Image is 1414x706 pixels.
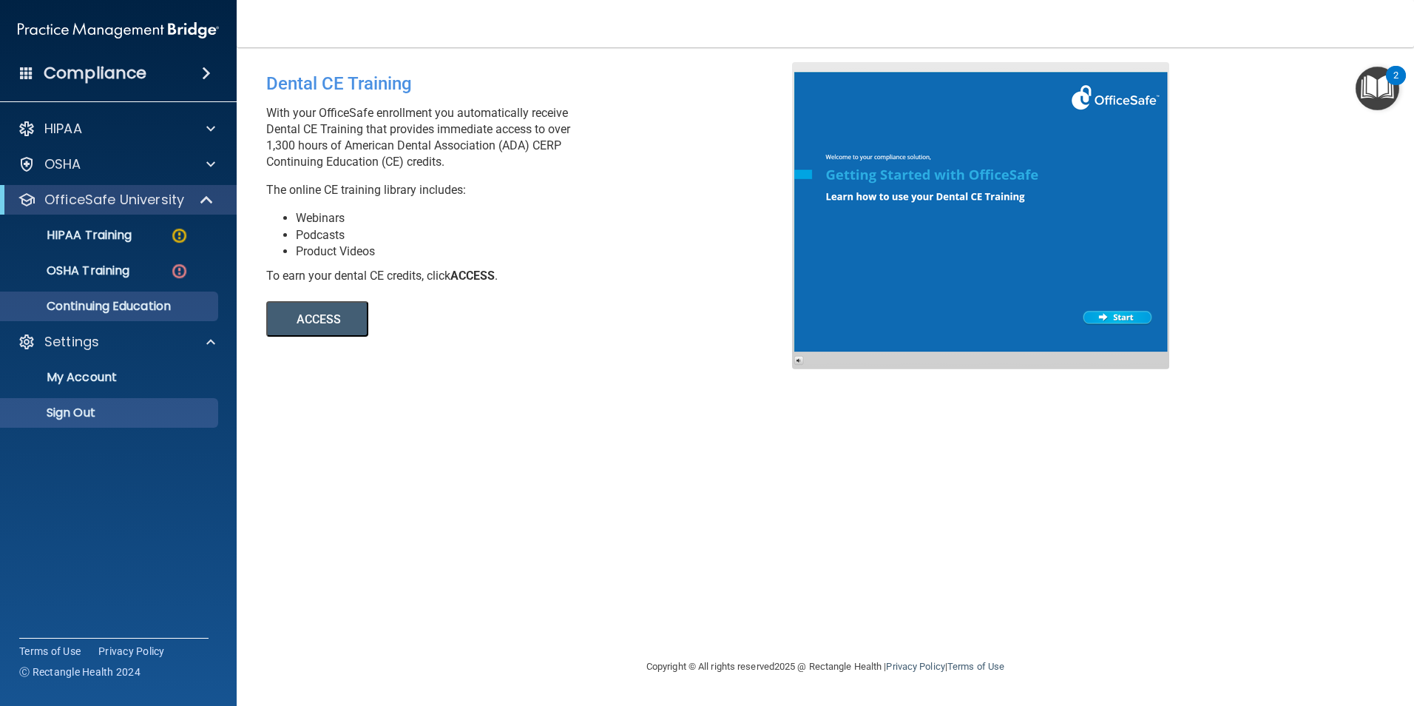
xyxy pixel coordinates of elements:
p: Continuing Education [10,299,212,314]
p: OSHA Training [10,263,129,278]
p: With your OfficeSafe enrollment you automatically receive Dental CE Training that provides immedi... [266,105,803,170]
p: The online CE training library includes: [266,182,803,198]
div: Copyright © All rights reserved 2025 @ Rectangle Health | | [555,643,1095,690]
a: Settings [18,333,215,351]
p: OSHA [44,155,81,173]
div: 2 [1393,75,1398,95]
p: HIPAA [44,120,82,138]
li: Product Videos [296,243,803,260]
img: danger-circle.6113f641.png [170,262,189,280]
p: OfficeSafe University [44,191,184,209]
b: ACCESS [450,269,495,283]
a: Terms of Use [947,661,1004,672]
p: HIPAA Training [10,228,132,243]
span: Ⓒ Rectangle Health 2024 [19,665,141,679]
a: OSHA [18,155,215,173]
a: Terms of Use [19,644,81,659]
li: Podcasts [296,227,803,243]
div: Dental CE Training [266,62,803,105]
p: Settings [44,333,99,351]
a: ACCESS [266,315,671,326]
a: OfficeSafe University [18,191,214,209]
li: Webinars [296,210,803,226]
p: My Account [10,370,212,385]
button: ACCESS [266,301,368,337]
img: warning-circle.0cc9ac19.png [170,226,189,245]
a: Privacy Policy [886,661,944,672]
div: To earn your dental CE credits, click . [266,268,803,284]
img: PMB logo [18,16,219,45]
a: HIPAA [18,120,215,138]
button: Open Resource Center, 2 new notifications [1356,67,1399,110]
h4: Compliance [44,63,146,84]
a: Privacy Policy [98,644,165,659]
p: Sign Out [10,406,212,420]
